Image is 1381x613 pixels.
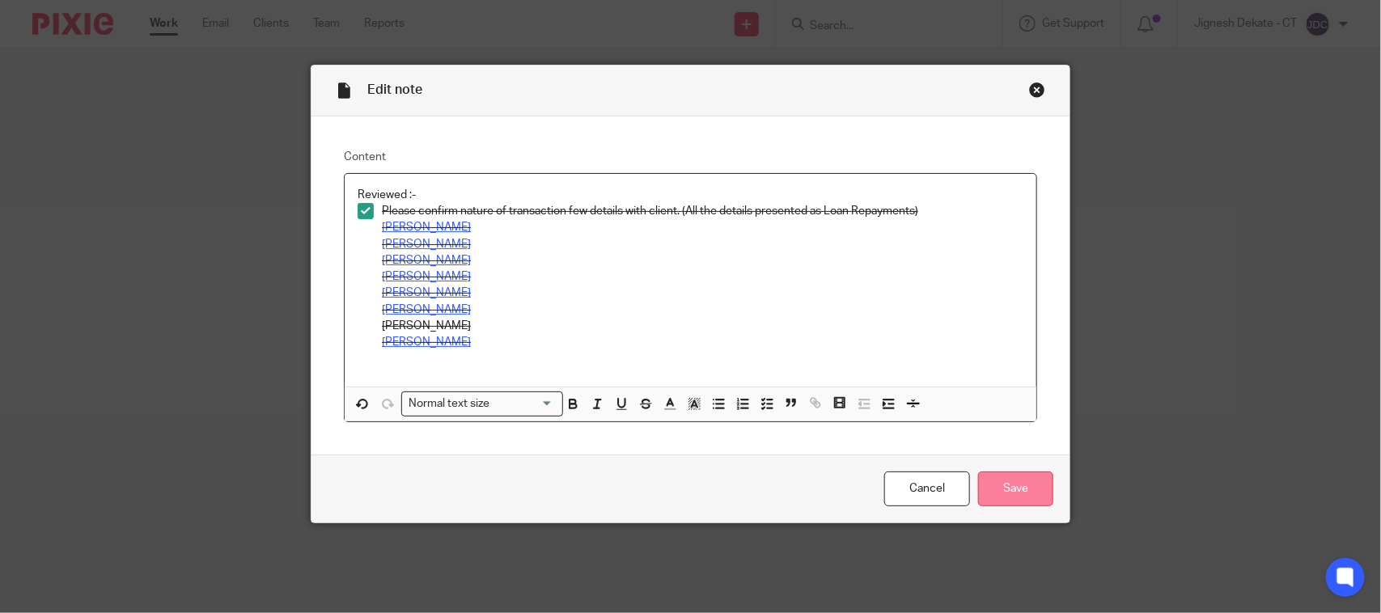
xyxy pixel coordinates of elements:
a: Cancel [884,471,970,506]
span: Edit note [367,83,422,96]
p: [PERSON_NAME] [382,318,1023,334]
a: [PERSON_NAME] [382,255,471,266]
p: Reviewed :- [358,187,1023,203]
span: Normal text size [405,395,494,412]
label: Content [344,149,1037,165]
p: Please confirm nature of transaction few details with client. (All the details presented as Loan ... [382,203,1023,219]
input: Save [978,471,1053,506]
a: [PERSON_NAME] [382,222,471,233]
a: [PERSON_NAME] [382,304,471,315]
a: [PERSON_NAME] [382,271,471,282]
a: [PERSON_NAME] [382,239,471,250]
div: Search for option [401,391,563,416]
a: [PERSON_NAME] [382,336,471,348]
a: [PERSON_NAME] [382,287,471,298]
div: Close this dialog window [1029,82,1045,98]
input: Search for option [495,395,553,412]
